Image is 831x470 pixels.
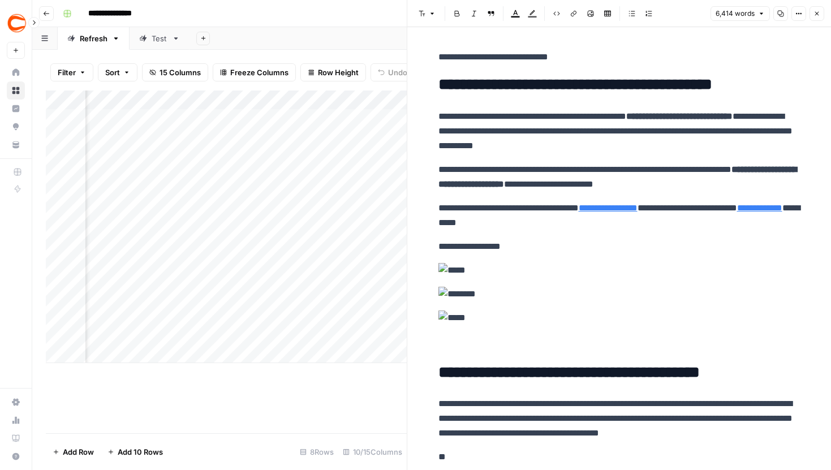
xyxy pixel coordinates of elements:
button: Filter [50,63,93,81]
a: Test [130,27,190,50]
span: Sort [105,67,120,78]
span: Freeze Columns [230,67,289,78]
button: Help + Support [7,447,25,465]
span: Add Row [63,446,94,458]
div: Refresh [80,33,107,44]
a: Settings [7,393,25,411]
a: Learning Hub [7,429,25,447]
span: Row Height [318,67,359,78]
a: Browse [7,81,25,100]
a: Opportunities [7,118,25,136]
span: 6,414 words [716,8,755,19]
button: Undo [371,63,415,81]
span: Add 10 Rows [118,446,163,458]
a: Home [7,63,25,81]
button: 15 Columns [142,63,208,81]
a: Insights [7,100,25,118]
button: 6,414 words [711,6,770,21]
span: Filter [58,67,76,78]
span: 15 Columns [160,67,201,78]
button: Add 10 Rows [101,443,170,461]
button: Add Row [46,443,101,461]
button: Freeze Columns [213,63,296,81]
div: Test [152,33,167,44]
img: Covers Logo [7,13,27,33]
a: Usage [7,411,25,429]
button: Workspace: Covers [7,9,25,37]
span: Undo [388,67,407,78]
button: Row Height [300,63,366,81]
a: Refresh [58,27,130,50]
button: Sort [98,63,137,81]
div: 10/15 Columns [338,443,407,461]
div: 8 Rows [295,443,338,461]
a: Your Data [7,136,25,154]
